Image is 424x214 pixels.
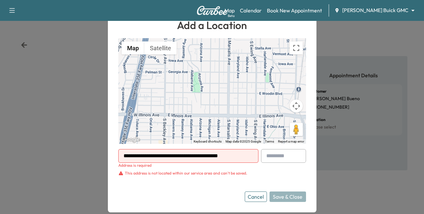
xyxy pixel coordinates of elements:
[225,7,235,14] a: MapBeta
[118,163,258,168] div: Address is required
[125,171,247,176] div: This address is not located within our service area and can't be saved.
[240,7,262,14] a: Calendar
[290,99,303,113] button: Map camera controls
[290,123,303,136] button: Drag Pegman onto the map to open Street View
[197,6,228,15] img: Curbee Logo
[267,7,322,14] a: Book New Appointment
[144,41,177,54] button: Show satellite imagery
[342,7,408,14] span: [PERSON_NAME] Buick GMC
[278,140,304,143] a: Report a map error
[120,135,141,144] a: Open this area in Google Maps (opens a new window)
[265,140,274,143] a: Terms (opens in new tab)
[194,139,222,144] button: Keyboard shortcuts
[122,41,144,54] button: Show street map
[290,41,303,54] button: Toggle fullscreen view
[245,191,267,202] button: Cancel
[120,135,141,144] img: Google
[228,13,235,18] div: Beta
[118,17,306,33] h1: Add a Location
[226,140,261,143] span: Map data ©2025 Google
